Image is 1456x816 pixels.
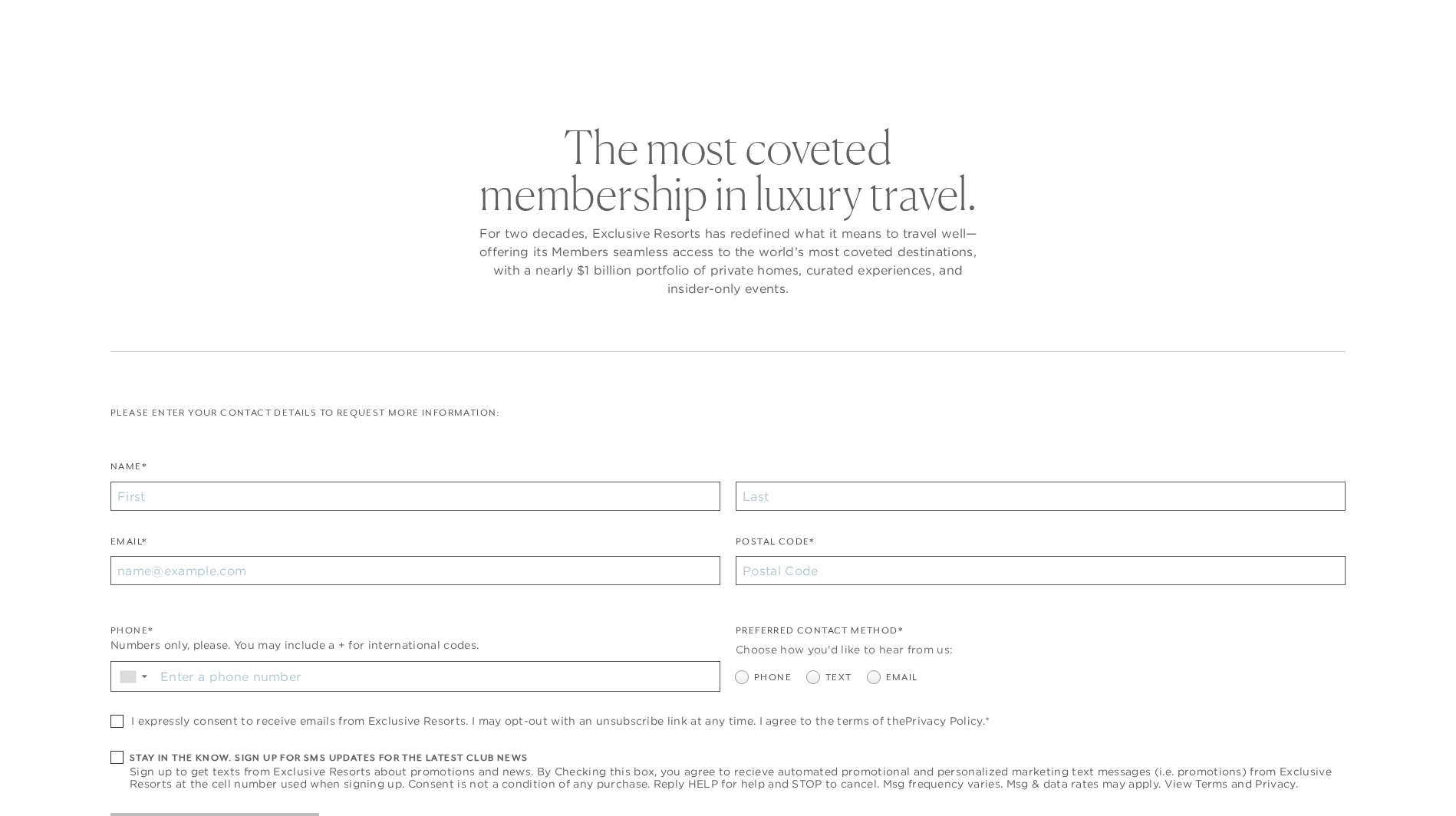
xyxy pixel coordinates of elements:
a: Community [810,49,904,94]
p: For two decades, Exclusive Resorts has redefined what it means to travel well—offering its Member... [475,224,981,298]
p: Please enter your contact details to request more information: [110,406,1346,420]
h2: The most coveted membership in luxury travel. [475,124,981,216]
input: Postal Code [736,556,1346,585]
a: Member Login [1279,17,1355,31]
a: The Collection [552,49,669,94]
span: Email [886,670,918,685]
div: Choose how you'd like to hear from us: [736,642,1346,658]
span: Phone [754,670,792,685]
input: name@example.com [110,556,720,585]
h6: Stay in the know. Sign up for sms updates for the latest club news [130,751,1346,765]
span: ▼ [140,672,150,681]
span: Sign up to get texts from Exclusive Resorts about promotions and news. By Checking this box, you ... [130,765,1346,790]
div: Numbers only, please. You may include a + for international codes. [110,637,720,653]
legend: Preferred Contact Method* [736,624,903,646]
label: Email* [110,535,147,557]
a: Get Started [61,17,128,31]
input: Enter a phone number [155,662,720,691]
label: Name* [110,459,147,482]
input: Last [736,482,1346,511]
span: Text [825,670,852,685]
a: Membership [692,49,787,94]
div: Country Code Selector [111,662,155,691]
span: I expressly consent to receive emails from Exclusive Resorts. I may opt-out with an unsubscribe l... [131,715,990,727]
a: Privacy Policy [905,714,982,728]
label: Postal Code* [736,535,815,557]
input: First [110,482,720,511]
div: Phone* [110,624,720,638]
